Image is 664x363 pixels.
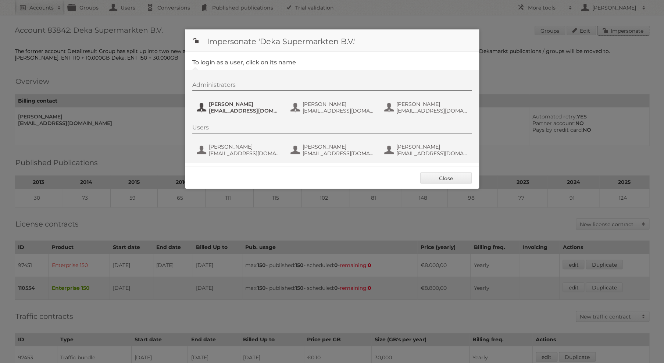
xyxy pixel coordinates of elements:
button: [PERSON_NAME] [EMAIL_ADDRESS][DOMAIN_NAME] [290,143,376,157]
span: [PERSON_NAME] [396,143,468,150]
h1: Impersonate 'Deka Supermarkten B.V.' [185,29,479,51]
span: [PERSON_NAME] [303,101,374,107]
span: [EMAIL_ADDRESS][DOMAIN_NAME] [209,150,280,157]
span: [PERSON_NAME] [209,143,280,150]
legend: To login as a user, click on its name [192,59,296,66]
span: [EMAIL_ADDRESS][DOMAIN_NAME] [303,150,374,157]
span: [PERSON_NAME] [303,143,374,150]
button: [PERSON_NAME] [EMAIL_ADDRESS][DOMAIN_NAME] [196,100,282,115]
span: [PERSON_NAME] [396,101,468,107]
div: Users [192,124,472,134]
button: [PERSON_NAME] [EMAIL_ADDRESS][DOMAIN_NAME] [383,143,470,157]
button: [PERSON_NAME] [EMAIL_ADDRESS][DOMAIN_NAME] [290,100,376,115]
span: [EMAIL_ADDRESS][DOMAIN_NAME] [209,107,280,114]
a: Close [420,172,472,184]
button: [PERSON_NAME] [EMAIL_ADDRESS][DOMAIN_NAME] [383,100,470,115]
span: [EMAIL_ADDRESS][DOMAIN_NAME] [303,107,374,114]
span: [EMAIL_ADDRESS][DOMAIN_NAME] [396,150,468,157]
button: [PERSON_NAME] [EMAIL_ADDRESS][DOMAIN_NAME] [196,143,282,157]
span: [EMAIL_ADDRESS][DOMAIN_NAME] [396,107,468,114]
div: Administrators [192,81,472,91]
span: [PERSON_NAME] [209,101,280,107]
